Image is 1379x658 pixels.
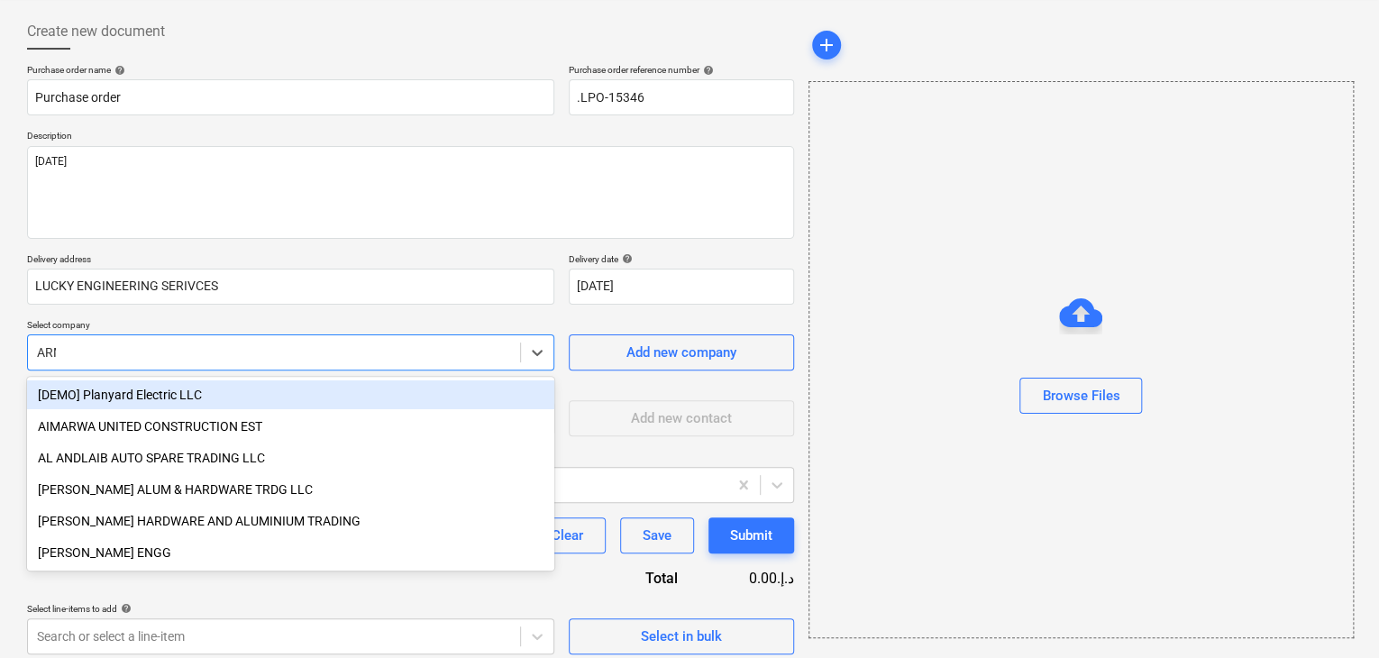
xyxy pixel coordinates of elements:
div: Browse Files [1042,384,1119,407]
div: Save [643,524,671,547]
button: Browse Files [1019,378,1142,414]
input: Delivery date not specified [569,269,794,305]
button: Submit [708,517,794,553]
div: Browse Files [808,81,1354,638]
span: add [816,34,837,56]
div: Delivery date [569,253,794,265]
div: Purchase order name [27,64,554,76]
button: Save [620,517,694,553]
div: Submit [730,524,772,547]
p: Description [27,130,794,145]
div: Total [560,568,707,589]
div: AIMARWA UNITED CONSTRUCTION EST [27,412,554,441]
input: Delivery address [27,269,554,305]
div: 0.00د.إ.‏ [707,568,794,589]
button: Add new company [569,334,794,370]
div: AL HUTAIB ALUM & HARDWARE TRDG LLC [27,475,554,504]
span: help [618,253,633,264]
p: Delivery address [27,253,554,269]
div: [DEMO] Planyard Electric LLC [27,380,554,409]
iframe: Chat Widget [1289,571,1379,658]
input: Document name [27,79,554,115]
span: help [699,65,714,76]
div: Add new company [626,341,736,364]
div: Purchase order reference number [569,64,794,76]
button: Select in bulk [569,618,794,654]
div: AL ANDLAIB AUTO SPARE TRADING LLC [27,443,554,472]
p: Select company [27,319,554,334]
input: Order number [569,79,794,115]
div: [PERSON_NAME] HARDWARE AND ALUMINIUM TRADING [27,507,554,535]
div: Clear [552,524,583,547]
div: Select in bulk [641,625,722,648]
span: help [111,65,125,76]
div: AL MATAR ENGG [27,538,554,567]
button: Clear [529,517,606,553]
div: [PERSON_NAME] ALUM & HARDWARE TRDG LLC [27,475,554,504]
span: Create new document [27,21,165,42]
textarea: [DATE] [27,146,794,239]
div: Select line-items to add [27,603,554,615]
div: [PERSON_NAME] ENGG [27,538,554,567]
div: AL JAWHAR HARDWARE AND ALUMINIUM TRADING [27,507,554,535]
span: help [117,603,132,614]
